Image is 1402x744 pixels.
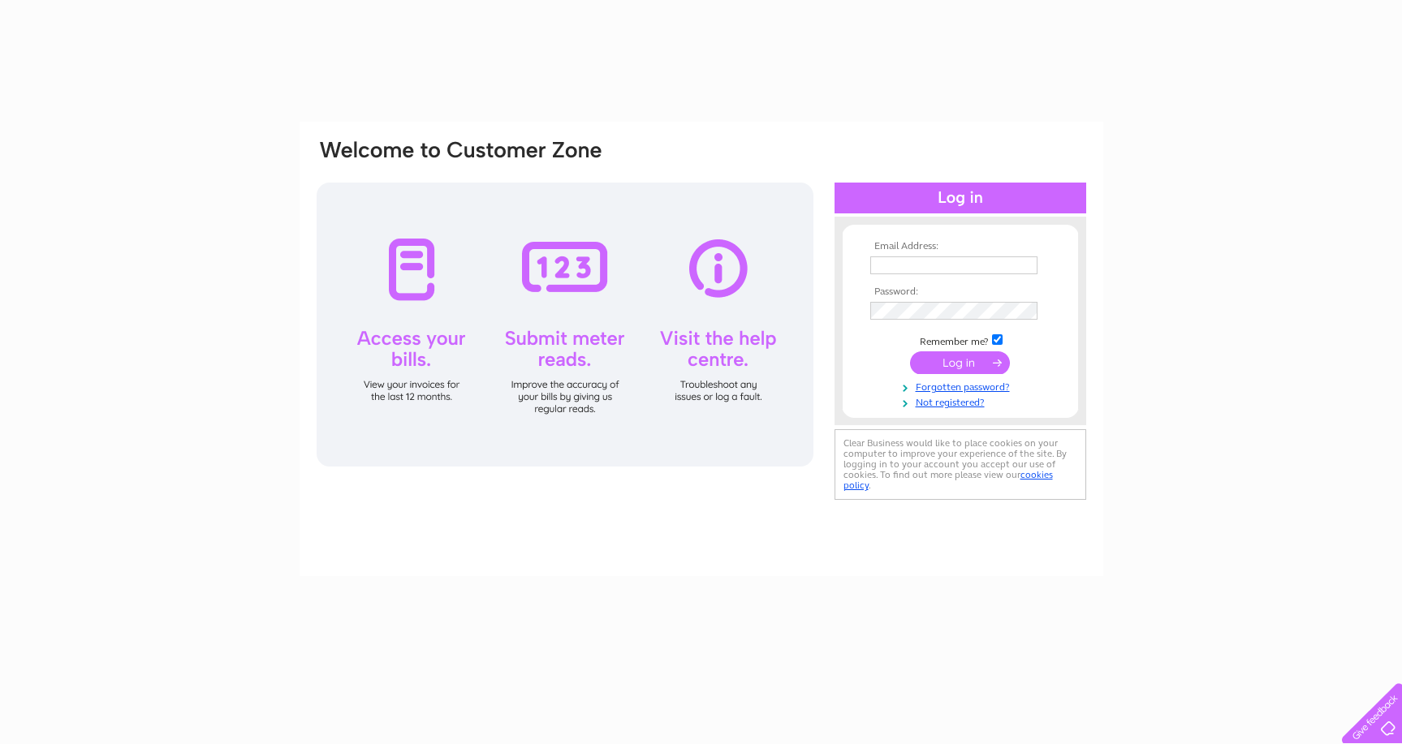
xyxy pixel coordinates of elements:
[866,241,1055,252] th: Email Address:
[866,286,1055,298] th: Password:
[870,394,1055,409] a: Not registered?
[910,351,1010,374] input: Submit
[835,429,1086,500] div: Clear Business would like to place cookies on your computer to improve your experience of the sit...
[866,332,1055,348] td: Remember me?
[843,469,1053,491] a: cookies policy
[870,378,1055,394] a: Forgotten password?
